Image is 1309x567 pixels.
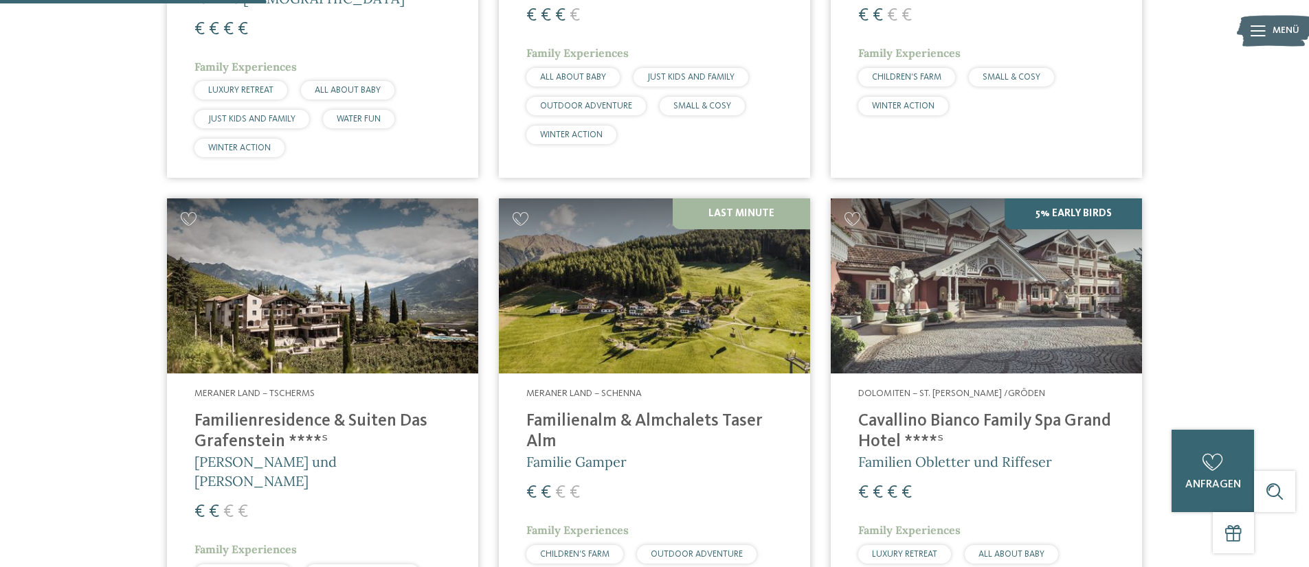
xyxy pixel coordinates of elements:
[223,21,234,38] span: €
[194,453,337,489] span: [PERSON_NAME] und [PERSON_NAME]
[887,7,897,25] span: €
[194,542,297,556] span: Family Experiences
[194,503,205,521] span: €
[555,7,566,25] span: €
[872,550,937,559] span: LUXURY RETREAT
[902,484,912,502] span: €
[858,523,961,537] span: Family Experiences
[651,550,743,559] span: OUTDOOR ADVENTURE
[831,198,1142,373] img: Family Spa Grand Hotel Cavallino Bianco ****ˢ
[208,115,295,124] span: JUST KIDS AND FAMILY
[526,389,642,398] span: Meraner Land – Schenna
[194,21,205,38] span: €
[167,198,478,373] img: Familienhotels gesucht? Hier findet ihr die besten!
[540,130,603,139] span: WINTER ACTION
[858,453,1052,470] span: Familien Obletter und Riffeser
[540,73,606,82] span: ALL ABOUT BABY
[526,46,629,60] span: Family Experiences
[541,484,551,502] span: €
[208,86,273,95] span: LUXURY RETREAT
[194,411,451,452] h4: Familienresidence & Suiten Das Grafenstein ****ˢ
[887,484,897,502] span: €
[238,21,248,38] span: €
[238,503,248,521] span: €
[872,102,935,111] span: WINTER ACTION
[555,484,566,502] span: €
[194,389,315,398] span: Meraner Land – Tscherms
[540,102,632,111] span: OUTDOOR ADVENTURE
[337,115,381,124] span: WATER FUN
[223,503,234,521] span: €
[209,21,219,38] span: €
[540,550,609,559] span: CHILDREN’S FARM
[526,7,537,25] span: €
[858,484,869,502] span: €
[526,411,783,452] h4: Familienalm & Almchalets Taser Alm
[570,484,580,502] span: €
[647,73,735,82] span: JUST KIDS AND FAMILY
[194,60,297,73] span: Family Experiences
[978,550,1044,559] span: ALL ABOUT BABY
[208,143,271,152] span: WINTER ACTION
[209,503,219,521] span: €
[872,73,941,82] span: CHILDREN’S FARM
[873,484,883,502] span: €
[499,198,810,373] img: Familienhotels gesucht? Hier findet ihr die besten!
[1185,479,1241,490] span: anfragen
[873,7,883,25] span: €
[858,7,869,25] span: €
[570,7,580,25] span: €
[673,102,731,111] span: SMALL & COSY
[902,7,912,25] span: €
[315,86,381,95] span: ALL ABOUT BABY
[1172,430,1254,512] a: anfragen
[526,523,629,537] span: Family Experiences
[858,389,1045,398] span: Dolomiten – St. [PERSON_NAME] /Gröden
[526,453,627,470] span: Familie Gamper
[858,46,961,60] span: Family Experiences
[983,73,1040,82] span: SMALL & COSY
[541,7,551,25] span: €
[526,484,537,502] span: €
[858,411,1115,452] h4: Cavallino Bianco Family Spa Grand Hotel ****ˢ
